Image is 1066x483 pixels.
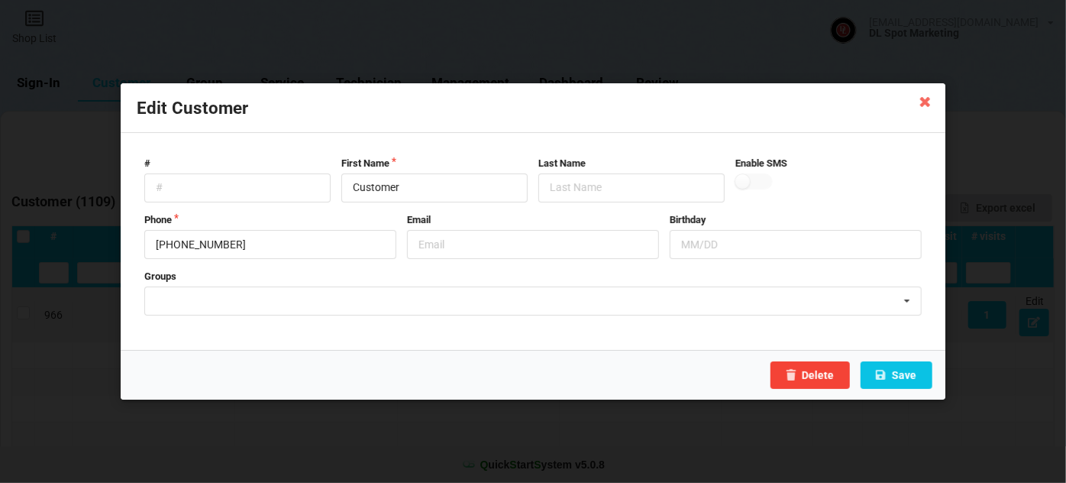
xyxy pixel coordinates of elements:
label: Email [407,213,659,227]
input: First Name [341,173,528,203]
label: # [144,157,331,170]
button: Save [861,361,932,389]
input: MM/DD [670,230,922,259]
button: Delete [770,361,850,389]
input: Phone [144,230,396,259]
div: Edit Customer [121,83,945,133]
label: Birthday [670,213,922,227]
label: First Name [341,157,528,170]
label: Groups [144,270,922,284]
label: Phone [144,213,396,227]
input: Email [407,230,659,259]
input: # [144,173,331,203]
input: Last Name [538,173,725,203]
label: Enable SMS [735,157,922,170]
label: Last Name [538,157,725,170]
